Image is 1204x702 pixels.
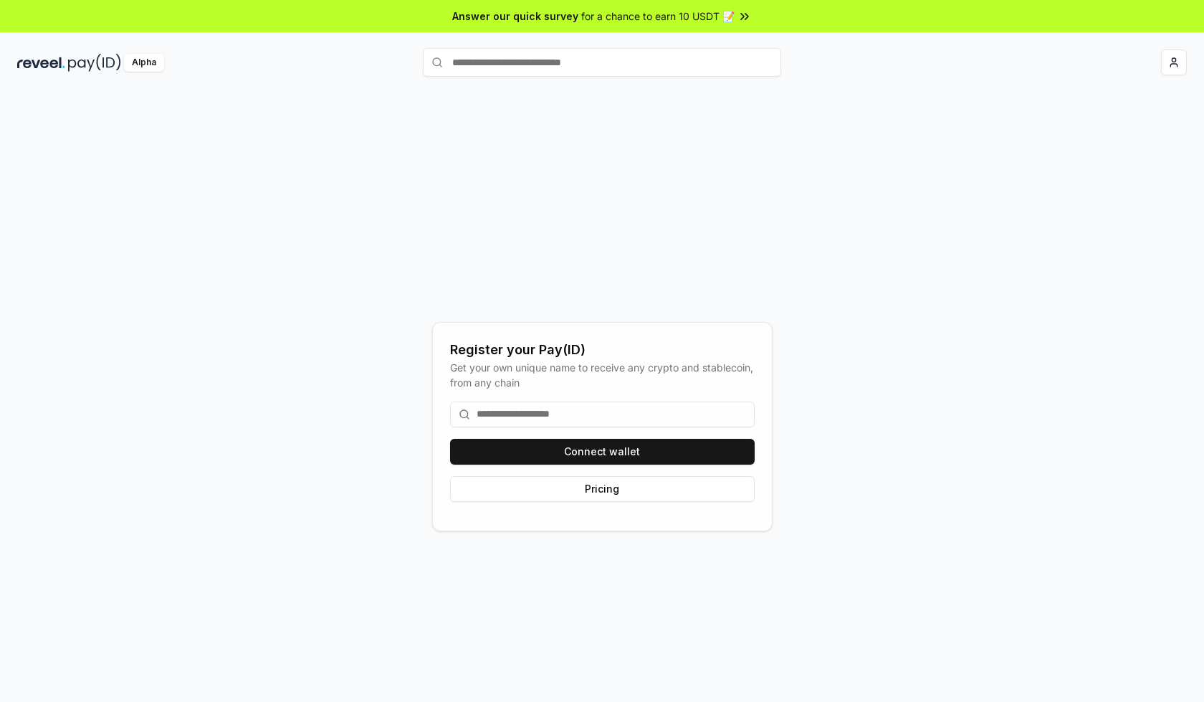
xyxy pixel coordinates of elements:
[450,439,755,465] button: Connect wallet
[450,360,755,390] div: Get your own unique name to receive any crypto and stablecoin, from any chain
[450,340,755,360] div: Register your Pay(ID)
[581,9,735,24] span: for a chance to earn 10 USDT 📝
[68,54,121,72] img: pay_id
[450,476,755,502] button: Pricing
[124,54,164,72] div: Alpha
[452,9,578,24] span: Answer our quick survey
[17,54,65,72] img: reveel_dark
